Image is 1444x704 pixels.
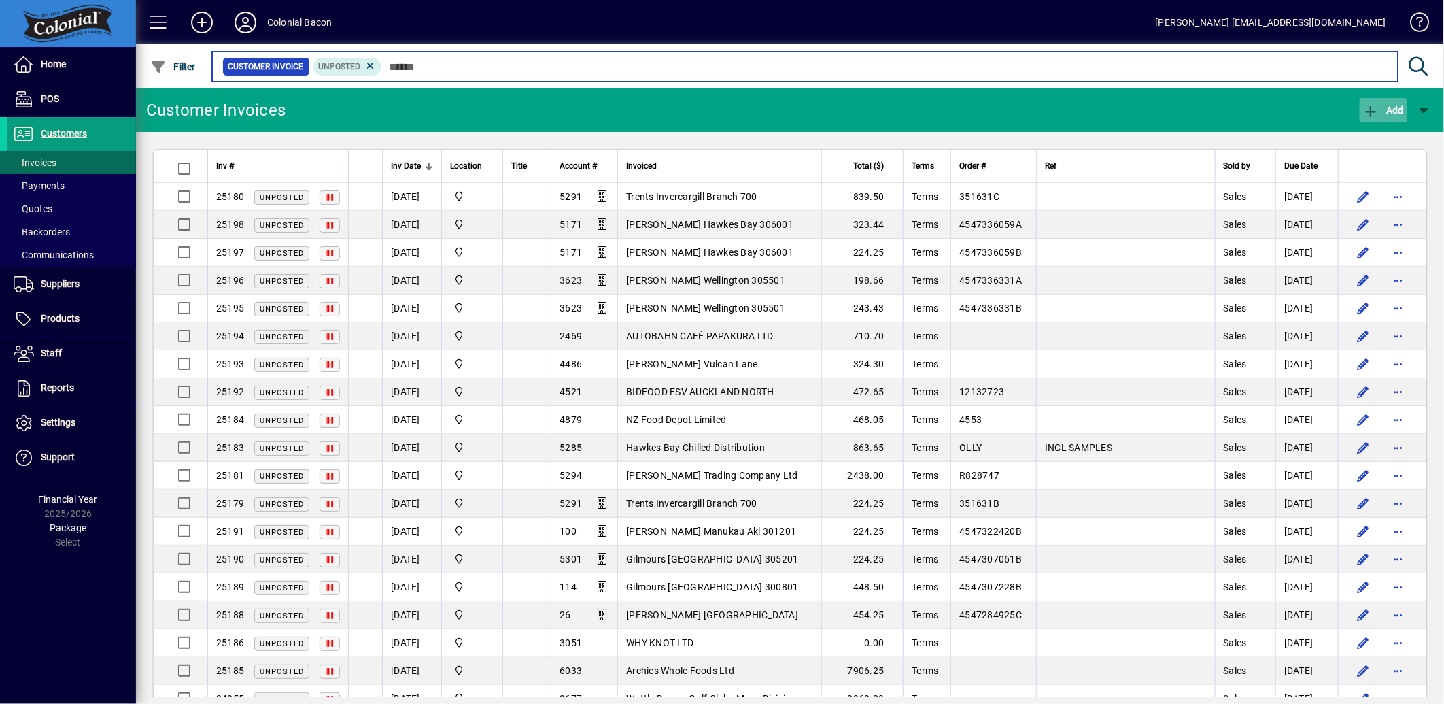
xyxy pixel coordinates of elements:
span: 25179 [216,498,244,509]
span: Unposted [260,221,304,230]
span: 4879 [560,414,582,425]
span: Terms [912,554,938,565]
a: Support [7,441,136,475]
span: Gilmours [GEOGRAPHIC_DATA] 305201 [626,554,798,565]
button: More options [1388,269,1409,291]
td: [DATE] [1275,239,1338,267]
span: 4547336059A [959,219,1022,230]
span: Sales [1224,191,1247,202]
td: [DATE] [382,406,441,434]
span: Colonial Bacon [450,552,494,567]
span: NZ Food Depot Limited [626,414,726,425]
button: More options [1388,325,1409,347]
span: Sales [1224,442,1247,453]
span: Terms [912,331,938,341]
div: Colonial Bacon [267,12,332,33]
a: Invoices [7,151,136,174]
button: Filter [147,54,199,79]
button: Profile [224,10,267,35]
span: Terms [912,526,938,537]
span: Customers [41,128,87,139]
span: Unposted [260,416,304,425]
span: [PERSON_NAME] Trading Company Ltd [626,470,797,481]
td: [DATE] [1275,211,1338,239]
span: 25190 [216,554,244,565]
td: 2438.00 [821,462,903,490]
td: [DATE] [1275,434,1338,462]
button: More options [1388,632,1409,654]
td: [DATE] [1275,490,1338,518]
span: Trents Invercargill Branch 700 [626,191,757,202]
span: 4547322420B [959,526,1022,537]
span: Provida [450,412,494,427]
td: [DATE] [1275,295,1338,322]
span: Add [1363,105,1404,116]
span: Terms [912,303,938,314]
button: Edit [1352,492,1374,514]
span: 5171 [560,219,582,230]
span: 25184 [216,414,244,425]
button: Edit [1352,632,1374,654]
td: [DATE] [382,378,441,406]
td: 710.70 [821,322,903,350]
td: 198.66 [821,267,903,295]
span: Terms [912,582,938,592]
span: Customer Invoice [228,60,304,73]
span: Unposted [260,388,304,397]
span: Sales [1224,247,1247,258]
a: POS [7,82,136,116]
button: Add [180,10,224,35]
span: Reports [41,382,74,393]
span: Title [511,158,527,173]
span: 5171 [560,247,582,258]
span: 5291 [560,498,582,509]
span: Quotes [14,203,52,214]
button: Edit [1352,548,1374,570]
a: Knowledge Base [1400,3,1427,47]
span: Settings [41,417,75,428]
button: More options [1388,548,1409,570]
span: Invoiced [626,158,657,173]
span: Suppliers [41,278,80,289]
span: 25195 [216,303,244,314]
div: Account # [560,158,609,173]
span: 25197 [216,247,244,258]
div: Order # [959,158,1028,173]
span: AUTOBAHN CAFÉ PAPAKURA LTD [626,331,774,341]
span: 25186 [216,637,244,648]
a: Products [7,302,136,336]
span: Sales [1224,358,1247,369]
span: [PERSON_NAME] [GEOGRAPHIC_DATA] [626,609,798,620]
td: [DATE] [1275,601,1338,629]
td: [DATE] [382,239,441,267]
td: 324.30 [821,350,903,378]
span: Unposted [260,528,304,537]
div: Customer Invoices [146,99,286,121]
td: 323.44 [821,211,903,239]
button: Edit [1352,409,1374,431]
button: Edit [1352,576,1374,598]
span: Terms [912,637,938,648]
button: More options [1388,576,1409,598]
td: 0.00 [821,629,903,657]
button: Edit [1352,214,1374,235]
span: Unposted [260,193,304,202]
td: [DATE] [1275,267,1338,295]
td: [DATE] [1275,406,1338,434]
span: Terms [912,158,934,173]
span: Unposted [260,277,304,286]
td: [DATE] [1275,573,1338,601]
span: Provida [450,273,494,288]
a: Backorders [7,220,136,244]
span: Inv Date [391,158,421,173]
span: WHY KNOT LTD [626,637,693,648]
span: Sold by [1224,158,1251,173]
span: Payments [14,180,65,191]
span: 351631B [959,498,999,509]
span: Inv # [216,158,234,173]
span: Filter [150,61,196,72]
span: Hawkes Bay Chilled Distribution [626,442,765,453]
span: Provida [450,329,494,343]
div: Location [450,158,494,173]
span: Archies Whole Foods Ltd [626,665,734,676]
